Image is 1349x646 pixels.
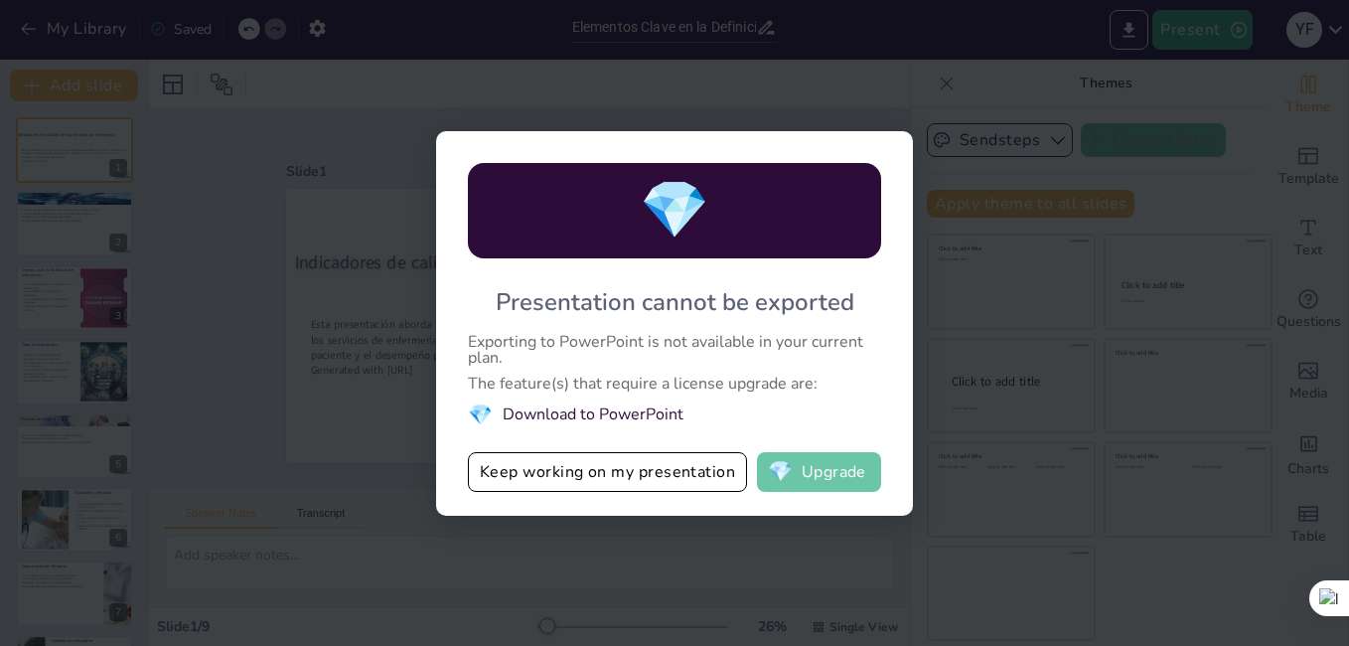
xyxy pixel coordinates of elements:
li: Download to PowerPoint [468,402,881,428]
button: diamondUpgrade [757,452,881,492]
div: Exporting to PowerPoint is not available in your current plan. [468,334,881,366]
div: Presentation cannot be exported [496,286,854,318]
span: diamond [640,172,709,248]
button: Keep working on my presentation [468,452,747,492]
span: diamond [468,402,493,428]
span: diamond [768,462,793,482]
div: The feature(s) that require a license upgrade are: [468,376,881,392]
